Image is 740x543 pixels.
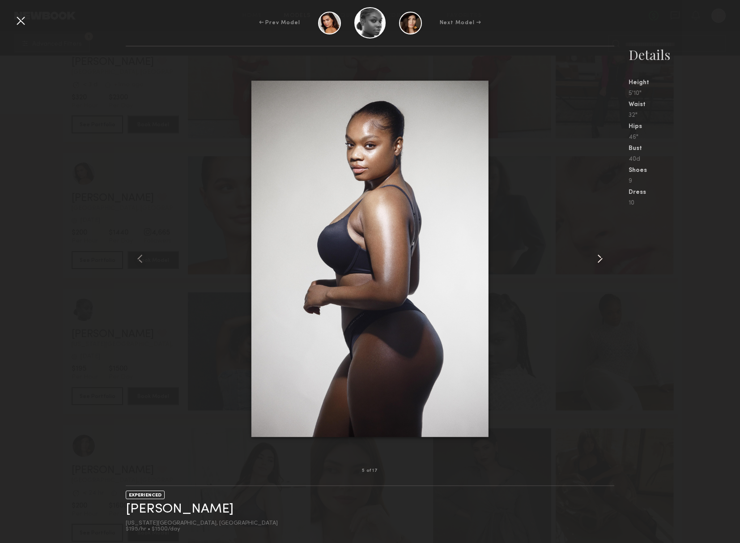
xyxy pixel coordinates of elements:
[629,90,740,97] div: 5'10"
[362,469,378,473] div: 5 of 17
[629,145,740,152] div: Bust
[259,19,300,27] div: ← Prev Model
[629,200,740,206] div: 10
[629,46,740,64] div: Details
[440,19,481,27] div: Next Model →
[126,491,165,499] div: EXPERIENCED
[629,124,740,130] div: Hips
[629,178,740,184] div: 9
[629,189,740,196] div: Dress
[126,502,234,516] a: [PERSON_NAME]
[629,156,740,162] div: 40d
[629,102,740,108] div: Waist
[126,526,278,532] div: $195/hr • $1500/day
[629,167,740,174] div: Shoes
[629,112,740,119] div: 32"
[126,521,278,526] div: [US_STATE][GEOGRAPHIC_DATA], [GEOGRAPHIC_DATA]
[629,80,740,86] div: Height
[629,134,740,141] div: 46"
